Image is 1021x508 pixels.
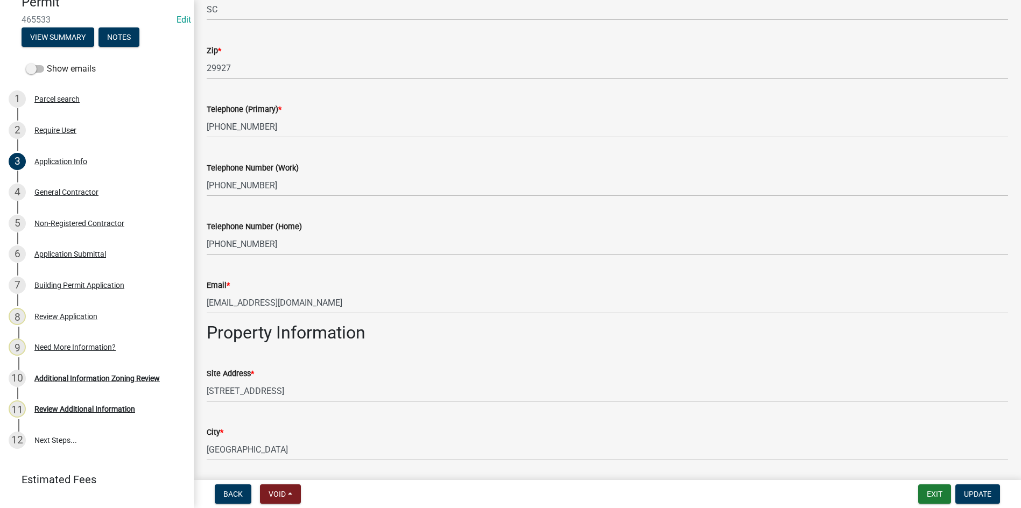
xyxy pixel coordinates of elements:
[34,343,116,351] div: Need More Information?
[9,400,26,418] div: 11
[964,490,991,498] span: Update
[34,313,97,320] div: Review Application
[177,15,191,25] a: Edit
[34,220,124,227] div: Non-Registered Contractor
[223,490,243,498] span: Back
[9,153,26,170] div: 3
[207,106,281,114] label: Telephone (Primary)
[34,250,106,258] div: Application Submittal
[9,308,26,325] div: 8
[207,322,1008,343] h2: Property Information
[207,47,221,55] label: Zip
[9,469,177,490] a: Estimated Fees
[34,158,87,165] div: Application Info
[34,95,80,103] div: Parcel search
[207,370,254,378] label: Site Address
[34,375,160,382] div: Additional Information Zoning Review
[22,15,172,25] span: 465533
[22,27,94,47] button: View Summary
[269,490,286,498] span: Void
[207,165,299,172] label: Telephone Number (Work)
[9,277,26,294] div: 7
[955,484,1000,504] button: Update
[215,484,251,504] button: Back
[9,338,26,356] div: 9
[98,27,139,47] button: Notes
[34,281,124,289] div: Building Permit Application
[260,484,301,504] button: Void
[34,126,76,134] div: Require User
[207,282,230,290] label: Email
[9,215,26,232] div: 5
[34,188,98,196] div: General Contractor
[98,33,139,42] wm-modal-confirm: Notes
[9,245,26,263] div: 6
[9,122,26,139] div: 2
[26,62,96,75] label: Show emails
[207,223,302,231] label: Telephone Number (Home)
[177,15,191,25] wm-modal-confirm: Edit Application Number
[9,432,26,449] div: 12
[9,90,26,108] div: 1
[9,184,26,201] div: 4
[9,370,26,387] div: 10
[34,405,135,413] div: Review Additional Information
[918,484,951,504] button: Exit
[207,429,223,436] label: City
[22,33,94,42] wm-modal-confirm: Summary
